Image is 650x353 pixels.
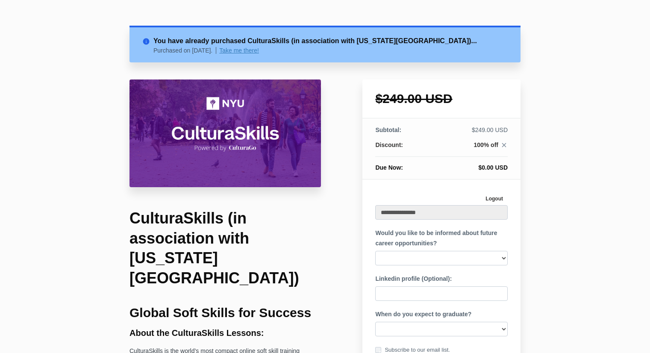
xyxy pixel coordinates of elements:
[129,79,321,187] img: 31710be-8b5f-527-66b4-0ce37cce11c4_CulturaSkills_NYU_Course_Header_Image.png
[474,141,498,148] span: 100% off
[498,141,508,151] a: close
[479,164,508,171] span: $0.00 USD
[375,141,432,157] th: Discount:
[129,328,321,338] h3: About the CulturaSkills Lessons:
[375,92,508,105] h1: $249.00 USD
[375,274,452,284] label: Linkedin profile (Optional):
[375,347,381,353] input: Subscribe to our email list.
[129,306,311,320] b: Global Soft Skills for Success
[375,228,508,249] label: Would you like to be informed about future career opportunities?
[500,141,508,149] i: close
[375,126,401,133] span: Subtotal:
[375,157,432,172] th: Due Now:
[481,192,508,205] a: Logout
[142,36,153,44] i: info
[375,309,471,320] label: When do you expect to graduate?
[129,209,321,288] h1: CulturaSkills (in association with [US_STATE][GEOGRAPHIC_DATA])
[153,47,216,54] p: Purchased on [DATE].
[433,126,508,141] td: $249.00 USD
[219,47,259,54] a: Take me there!
[153,36,508,46] h2: You have already purchased CulturaSkills (in association with [US_STATE][GEOGRAPHIC_DATA])...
